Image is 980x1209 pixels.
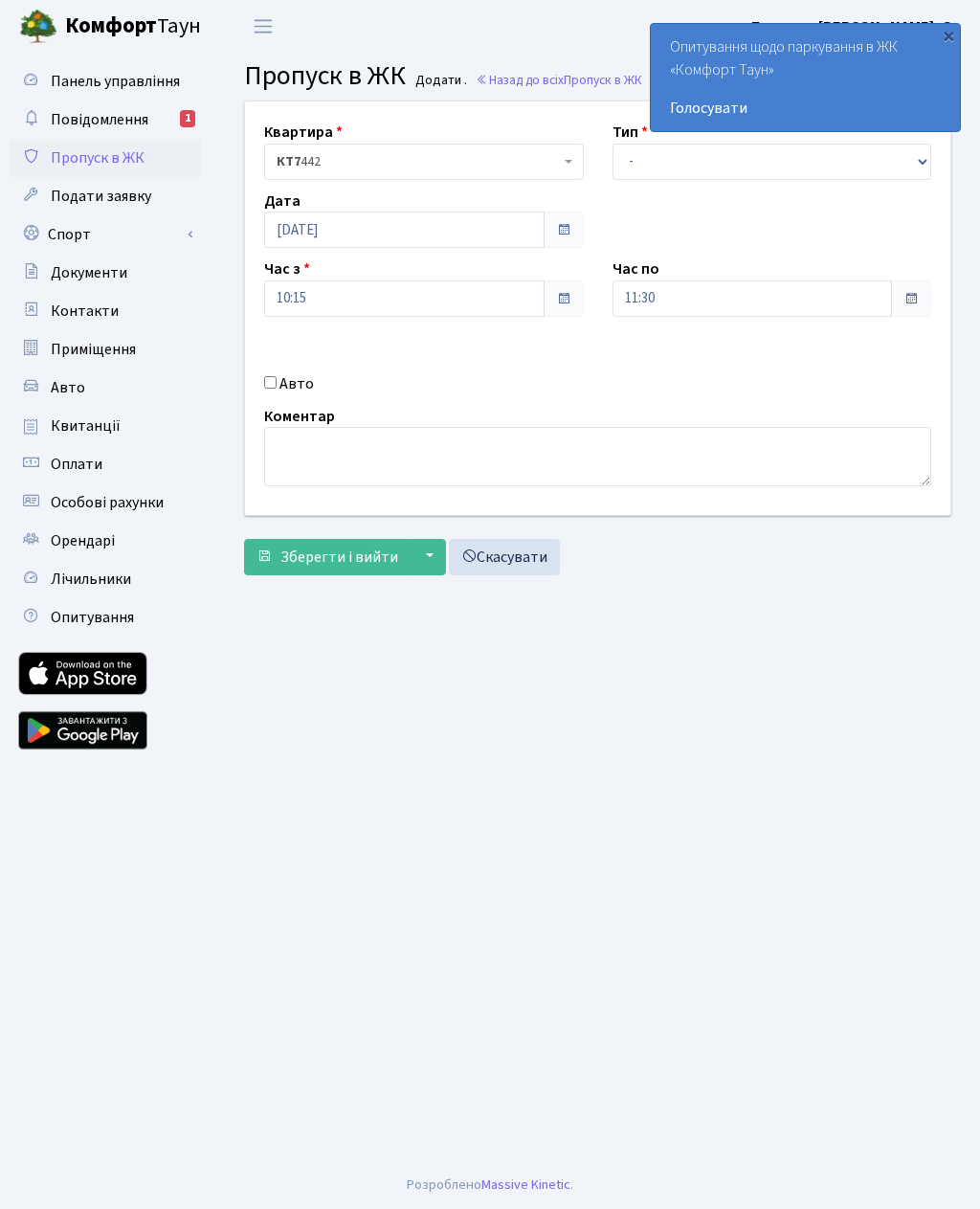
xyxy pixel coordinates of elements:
a: Орендарі [10,522,201,560]
a: Блєдних [PERSON_NAME]. О. [751,15,957,38]
a: Приміщення [10,330,201,369]
small: Додати . [412,73,467,89]
a: Авто [10,369,201,407]
span: Орендарі [51,530,115,551]
div: Опитування щодо паркування в ЖК «Комфорт Таун» [651,24,960,131]
label: Час по [612,257,659,280]
a: Пропуск в ЖК [10,139,201,177]
span: Пропуск в ЖК [244,56,406,95]
a: Особові рахунки [10,483,201,522]
label: Квартира [264,121,343,144]
span: Таун [65,11,201,43]
label: Дата [264,189,301,212]
a: Оплати [10,445,201,483]
span: Лічильники [51,569,131,590]
span: Подати заявку [51,186,151,207]
a: Квитанції [10,407,201,445]
span: Квитанції [51,415,121,437]
span: Особові рахунки [51,492,164,513]
a: Спорт [10,215,201,254]
span: Пропуск в ЖК [564,71,642,89]
span: Оплати [51,454,102,475]
span: Панель управління [51,71,180,92]
a: Подати заявку [10,177,201,215]
button: Переключити навігацію [239,11,287,42]
a: Документи [10,254,201,292]
b: КТ7 [277,152,301,171]
a: Повідомлення1 [10,101,201,139]
label: Час з [264,257,310,280]
span: Документи [51,262,127,283]
a: Контакти [10,292,201,330]
span: Опитування [51,607,134,628]
span: Авто [51,377,85,398]
label: Тип [612,121,648,144]
label: Авто [279,371,314,394]
b: Блєдних [PERSON_NAME]. О. [751,16,957,37]
span: Повідомлення [51,109,148,130]
span: <b>КТ7</b>&nbsp;&nbsp;&nbsp;442 [264,144,584,180]
label: Коментар [264,404,335,427]
button: Зберегти і вийти [244,539,411,575]
img: logo.png [19,8,57,46]
a: Панель управління [10,62,201,101]
span: Контакти [51,301,119,322]
a: Голосувати [670,97,941,120]
div: 1 [180,110,195,127]
a: Назад до всіхПропуск в ЖК [476,71,642,89]
span: <b>КТ7</b>&nbsp;&nbsp;&nbsp;442 [277,152,560,171]
span: Зберегти і вийти [280,547,398,568]
a: Лічильники [10,560,201,598]
div: Розроблено . [407,1175,573,1196]
span: Приміщення [51,339,136,360]
b: Комфорт [65,11,157,41]
span: Пропуск в ЖК [51,147,145,168]
a: Скасувати [449,539,560,575]
a: Опитування [10,598,201,637]
a: Massive Kinetic [481,1175,570,1195]
div: × [939,26,958,45]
